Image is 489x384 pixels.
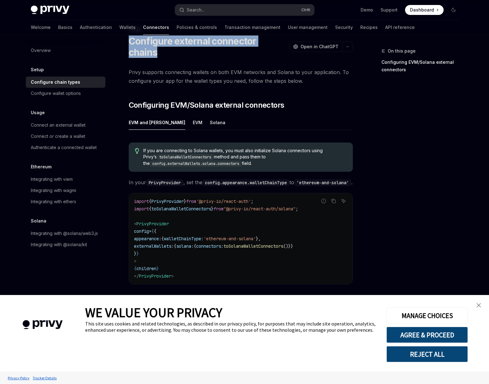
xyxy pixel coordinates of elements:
h1: Configure external connector chains [129,35,287,58]
a: Connectors [143,20,169,35]
div: Configure chain types [31,78,80,86]
a: API reference [385,20,415,35]
code: PrivyProvider [146,179,183,186]
img: dark logo [31,6,69,14]
span: In your , set the to . [129,178,353,187]
span: } [184,199,186,204]
button: Copy the contents from the code block [330,197,338,205]
a: Support [381,7,398,13]
a: Authenticate a connected wallet [26,142,105,153]
span: } [211,206,214,212]
button: REJECT ALL [386,346,468,362]
a: Transaction management [224,20,280,35]
div: EVM and [PERSON_NAME] [129,115,185,130]
a: Connect or create a wallet [26,131,105,142]
span: ()}} [283,243,293,249]
a: Overview [26,45,105,56]
a: Integrating with @solana/web3.js [26,228,105,239]
a: Basics [58,20,72,35]
span: { [174,243,176,249]
span: from [214,206,224,212]
div: Connect or create a wallet [31,133,85,140]
div: Integrating with viem [31,176,73,183]
a: Integrating with @solana/kit [26,239,105,250]
span: { [161,236,164,241]
span: = [149,228,151,234]
span: config [134,228,149,234]
span: Open in ChatGPT [301,44,339,50]
span: connectors: [196,243,224,249]
a: Recipes [360,20,378,35]
a: close banner [473,299,485,311]
a: Tracker Details [31,372,58,383]
span: ; [251,199,253,204]
span: toSolanaWalletConnectors [151,206,211,212]
span: { [134,266,136,271]
code: config.externalWallets.solana.connectors [150,161,242,167]
a: Configuring EVM/Solana external connectors [381,57,464,75]
span: solana: [176,243,194,249]
button: MANAGE CHOICES [386,307,468,324]
a: Configure chain types [26,77,105,88]
button: Open in ChatGPT [289,41,342,52]
a: Wallets [119,20,136,35]
a: User management [288,20,328,35]
div: Connect an external wallet [31,121,85,129]
img: company logo [9,311,76,338]
a: Authentication [80,20,112,35]
a: Privacy Policy [6,372,31,383]
a: Connect an external wallet [26,119,105,131]
span: walletChainType: [164,236,204,241]
div: Configure wallet options [31,90,81,97]
button: Toggle dark mode [449,5,459,15]
a: Configure wallet options [26,88,105,99]
span: < [134,221,136,227]
span: toSolanaWalletConnectors [224,243,283,249]
span: externalWallets: [134,243,174,249]
div: Integrating with wagmi [31,187,76,194]
a: Integrating with wagmi [26,185,105,196]
span: Dashboard [410,7,434,13]
div: Integrating with @solana/kit [31,241,87,248]
span: PrivyProvider [136,221,169,227]
div: Search... [187,6,204,14]
code: toSolanaWalletConnectors [157,154,214,160]
div: This site uses cookies and related technologies, as described in our privacy policy, for purposes... [85,321,377,333]
a: Security [335,20,353,35]
span: PrivyProvider [151,199,184,204]
span: } [156,266,159,271]
div: Overview [31,47,51,54]
button: Open search [175,4,314,16]
a: Welcome [31,20,51,35]
a: Integrating with viem [26,174,105,185]
a: Integrating with ethers [26,196,105,207]
span: from [186,199,196,204]
div: EVM [193,115,202,130]
img: close banner [477,303,481,307]
div: Integrating with @solana/web3.js [31,230,98,237]
h5: Usage [31,109,45,116]
a: Dashboard [405,5,444,15]
code: 'ethereum-and-solana' [294,179,351,186]
span: Configuring EVM/Solana external connectors [129,100,284,110]
h5: Setup [31,66,44,73]
span: appearance: [134,236,161,241]
button: Ask AI [339,197,348,205]
h5: Ethereum [31,163,52,171]
span: If you are connecting to Solana wallets, you must also initialize Solana connectors using Privy’s... [143,148,346,167]
span: { [194,243,196,249]
div: Authenticate a connected wallet [31,144,97,151]
span: > [171,273,174,279]
span: { [151,228,154,234]
span: '@privy-io/react-auth' [196,199,251,204]
span: }, [256,236,261,241]
span: ; [296,206,298,212]
span: 'ethereum-and-solana' [204,236,256,241]
span: } [134,251,136,256]
span: Privy supports connecting wallets on both EVM networks and Solana to your application. To configu... [129,68,353,85]
button: AGREE & PROCEED [386,327,468,343]
span: { [149,199,151,204]
span: import [134,206,149,212]
a: Demo [361,7,373,13]
span: </ [134,273,139,279]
